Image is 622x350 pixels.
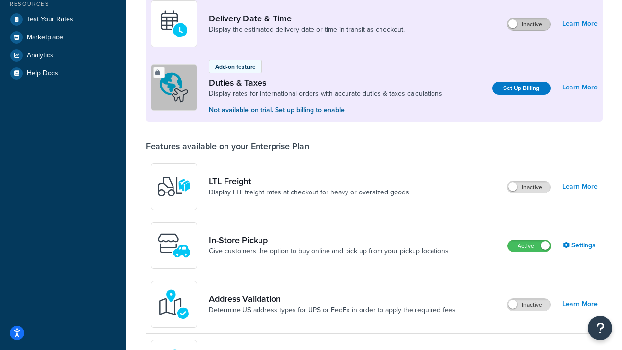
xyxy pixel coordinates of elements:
a: Display the estimated delivery date or time in transit as checkout. [209,25,405,35]
span: Analytics [27,52,53,60]
label: Inactive [507,181,550,193]
a: Delivery Date & Time [209,13,405,24]
label: Active [508,240,551,252]
button: Open Resource Center [588,316,612,340]
img: y79ZsPf0fXUFUhFXDzUgf+ktZg5F2+ohG75+v3d2s1D9TjoU8PiyCIluIjV41seZevKCRuEjTPPOKHJsQcmKCXGdfprl3L4q7... [157,170,191,204]
a: Display LTL freight rates at checkout for heavy or oversized goods [209,188,409,197]
img: kIG8fy0lQAAAABJRU5ErkJggg== [157,287,191,321]
a: Duties & Taxes [209,77,442,88]
a: Analytics [7,47,119,64]
span: Marketplace [27,34,63,42]
a: Learn More [562,180,598,193]
div: Features available on your Enterprise Plan [146,141,309,152]
img: wfgcfpwTIucLEAAAAASUVORK5CYII= [157,228,191,262]
a: Set Up Billing [492,82,551,95]
a: Display rates for international orders with accurate duties & taxes calculations [209,89,442,99]
a: Learn More [562,17,598,31]
label: Inactive [507,299,550,311]
p: Not available on trial. Set up billing to enable [209,105,442,116]
a: Marketplace [7,29,119,46]
img: gfkeb5ejjkALwAAAABJRU5ErkJggg== [157,7,191,41]
a: In-Store Pickup [209,235,449,245]
span: Test Your Rates [27,16,73,24]
a: Determine US address types for UPS or FedEx in order to apply the required fees [209,305,456,315]
p: Add-on feature [215,62,256,71]
a: Learn More [562,297,598,311]
a: Address Validation [209,294,456,304]
a: Settings [563,239,598,252]
a: LTL Freight [209,176,409,187]
a: Test Your Rates [7,11,119,28]
label: Inactive [507,18,550,30]
a: Give customers the option to buy online and pick up from your pickup locations [209,246,449,256]
a: Learn More [562,81,598,94]
span: Help Docs [27,70,58,78]
a: Help Docs [7,65,119,82]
